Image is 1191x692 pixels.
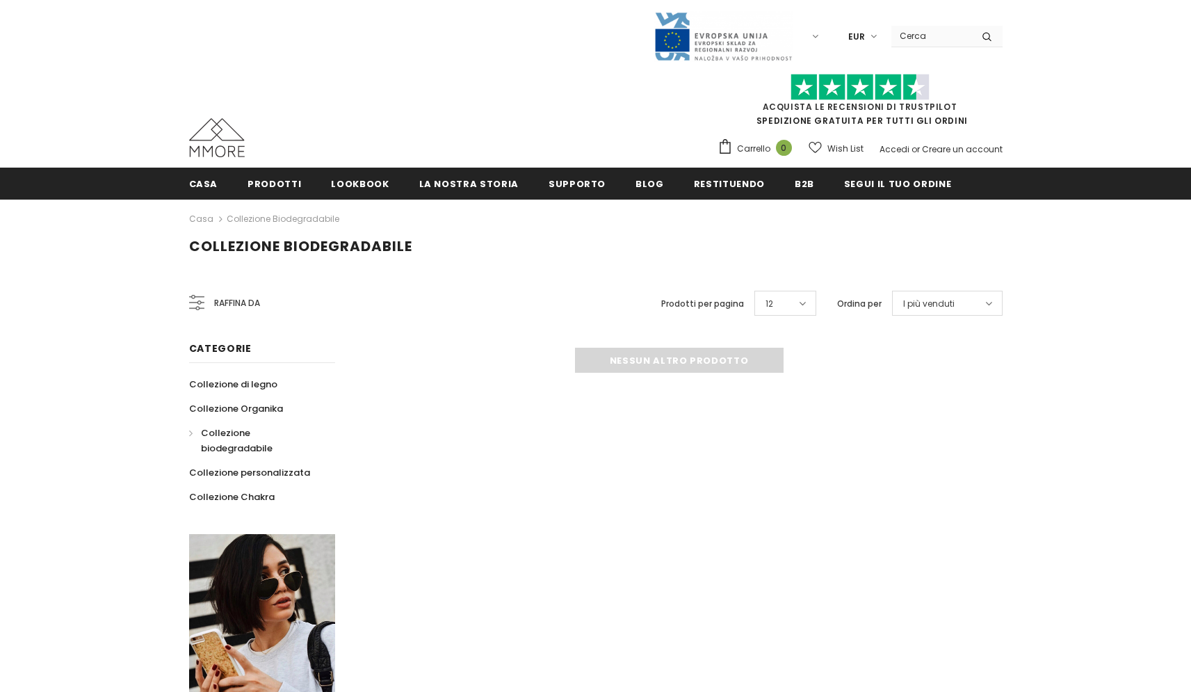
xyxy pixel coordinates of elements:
[419,168,519,199] a: La nostra storia
[654,30,793,42] a: Javni Razpis
[694,177,765,191] span: Restituendo
[189,341,252,355] span: Categorie
[763,101,957,113] a: Acquista le recensioni di TrustPilot
[791,74,930,101] img: Fidati di Pilot Stars
[189,421,320,460] a: Collezione biodegradabile
[661,297,744,311] label: Prodotti per pagina
[848,30,865,44] span: EUR
[419,177,519,191] span: La nostra storia
[201,426,273,455] span: Collezione biodegradabile
[922,143,1003,155] a: Creare un account
[189,177,218,191] span: Casa
[827,142,864,156] span: Wish List
[248,168,301,199] a: Prodotti
[903,297,955,311] span: I più venduti
[795,177,814,191] span: B2B
[189,396,283,421] a: Collezione Organika
[549,168,606,199] a: supporto
[844,168,951,199] a: Segui il tuo ordine
[189,168,218,199] a: Casa
[635,168,664,199] a: Blog
[718,138,799,159] a: Carrello 0
[549,177,606,191] span: supporto
[189,118,245,157] img: Casi MMORE
[248,177,301,191] span: Prodotti
[189,378,277,391] span: Collezione di legno
[189,490,275,504] span: Collezione Chakra
[776,140,792,156] span: 0
[227,213,339,225] a: Collezione biodegradabile
[635,177,664,191] span: Blog
[837,297,882,311] label: Ordina per
[737,142,770,156] span: Carrello
[809,136,864,161] a: Wish List
[189,466,310,479] span: Collezione personalizzata
[912,143,920,155] span: or
[765,297,773,311] span: 12
[694,168,765,199] a: Restituendo
[880,143,909,155] a: Accedi
[654,11,793,62] img: Javni Razpis
[189,460,310,485] a: Collezione personalizzata
[189,211,213,227] a: Casa
[891,26,971,46] input: Search Site
[331,177,389,191] span: Lookbook
[718,80,1003,127] span: SPEDIZIONE GRATUITA PER TUTTI GLI ORDINI
[189,485,275,509] a: Collezione Chakra
[189,236,412,256] span: Collezione biodegradabile
[189,402,283,415] span: Collezione Organika
[844,177,951,191] span: Segui il tuo ordine
[189,372,277,396] a: Collezione di legno
[331,168,389,199] a: Lookbook
[795,168,814,199] a: B2B
[214,296,260,311] span: Raffina da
